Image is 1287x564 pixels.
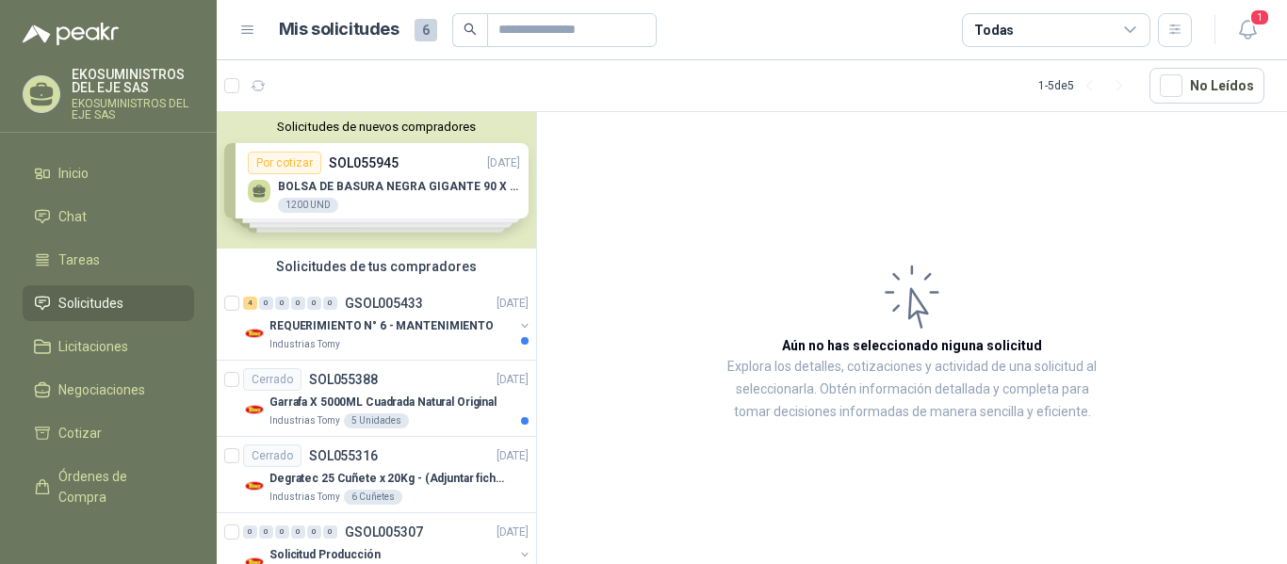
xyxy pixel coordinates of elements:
p: Garrafa X 5000ML Cuadrada Natural Original [269,394,497,411]
p: GSOL005433 [345,297,423,310]
span: Tareas [58,250,100,270]
p: GSOL005307 [345,525,423,539]
p: [DATE] [497,524,529,541]
a: Inicio [23,155,194,191]
span: 1 [1249,8,1270,26]
p: Industrias Tomy [269,337,340,352]
div: Todas [974,20,1014,40]
img: Company Logo [243,398,266,421]
div: 4 [243,297,257,310]
div: 0 [275,525,289,539]
span: Órdenes de Compra [58,466,176,508]
div: Solicitudes de nuevos compradoresPor cotizarSOL055945[DATE] BOLSA DE BASURA NEGRA GIGANTE 90 X 12... [217,112,536,249]
a: Licitaciones [23,329,194,364]
span: Licitaciones [58,336,128,357]
span: Negociaciones [58,379,145,400]
a: 4 0 0 0 0 0 GSOL005433[DATE] Company LogoREQUERIMIENTO N° 6 - MANTENIMIENTOIndustrias Tomy [243,292,532,352]
h1: Mis solicitudes [279,16,399,43]
span: 6 [415,19,437,41]
span: Chat [58,206,87,227]
img: Company Logo [243,475,266,497]
div: 0 [323,297,337,310]
div: 5 Unidades [344,413,409,428]
img: Company Logo [243,322,266,345]
div: 0 [259,297,273,310]
a: Tareas [23,242,194,278]
div: Cerrado [243,444,301,467]
div: 0 [243,525,257,539]
div: Solicitudes de tus compradores [217,249,536,284]
p: [DATE] [497,295,529,313]
a: Órdenes de Compra [23,459,194,515]
img: Logo peakr [23,23,119,45]
a: Cotizar [23,415,194,451]
button: No Leídos [1149,68,1264,104]
span: search [464,23,477,36]
p: Industrias Tomy [269,490,340,505]
a: Solicitudes [23,285,194,321]
div: 0 [291,297,305,310]
p: Solicitud Producción [269,546,381,564]
p: REQUERIMIENTO N° 6 - MANTENIMIENTO [269,317,494,335]
div: 0 [323,525,337,539]
div: 0 [307,525,321,539]
p: EKOSUMINISTROS DEL EJE SAS [72,98,194,121]
p: Explora los detalles, cotizaciones y actividad de una solicitud al seleccionarla. Obtén informaci... [725,356,1099,424]
p: SOL055316 [309,449,378,462]
div: 0 [275,297,289,310]
span: Inicio [58,163,89,184]
a: CerradoSOL055316[DATE] Company LogoDegratec 25 Cuñete x 20Kg - (Adjuntar ficha técnica)Industrias... [217,437,536,513]
button: 1 [1230,13,1264,47]
div: 0 [291,525,305,539]
p: EKOSUMINISTROS DEL EJE SAS [72,68,194,94]
a: Negociaciones [23,372,194,408]
p: [DATE] [497,371,529,389]
a: CerradoSOL055388[DATE] Company LogoGarrafa X 5000ML Cuadrada Natural OriginalIndustrias Tomy5 Uni... [217,361,536,437]
button: Solicitudes de nuevos compradores [224,120,529,134]
p: [DATE] [497,447,529,465]
div: 0 [259,525,273,539]
a: Chat [23,199,194,234]
div: Cerrado [243,368,301,391]
p: Degratec 25 Cuñete x 20Kg - (Adjuntar ficha técnica) [269,470,504,488]
h3: Aún no has seleccionado niguna solicitud [782,335,1042,356]
p: SOL055388 [309,373,378,386]
span: Solicitudes [58,293,123,314]
span: Cotizar [58,423,102,443]
div: 1 - 5 de 5 [1038,71,1134,101]
div: 6 Cuñetes [344,490,402,505]
div: 0 [307,297,321,310]
p: Industrias Tomy [269,413,340,428]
